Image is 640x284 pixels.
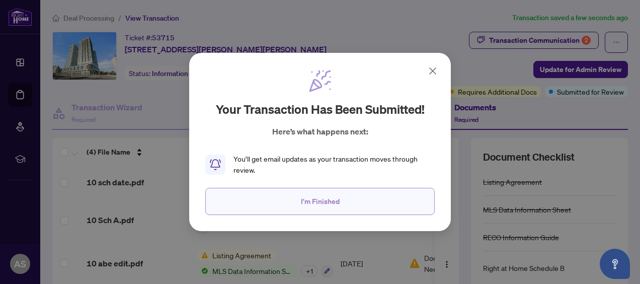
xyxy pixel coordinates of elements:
[272,125,368,137] p: Here’s what happens next:
[205,188,435,215] button: I'm Finished
[600,249,630,279] button: Open asap
[233,154,435,176] div: You’ll get email updates as your transaction moves through review.
[216,101,425,117] h2: Your transaction has been submitted!
[301,193,340,209] span: I'm Finished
